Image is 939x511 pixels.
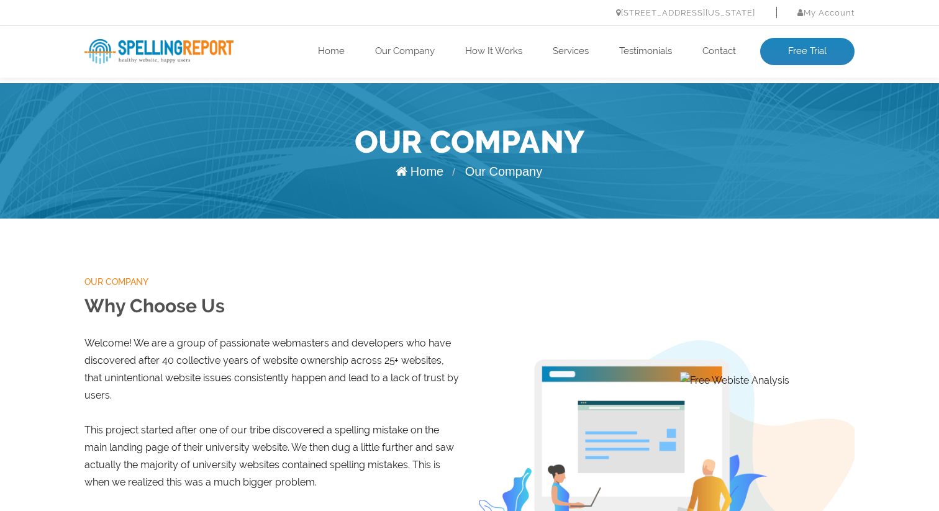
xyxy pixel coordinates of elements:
[84,422,460,491] p: This project started after one of our tribe discovered a spelling mistake on the main landing pag...
[84,290,460,323] h2: Why Choose Us
[465,165,543,178] span: Our Company
[84,120,855,164] h1: Our Company
[680,475,789,492] img: Free Webiste Analysis
[84,274,460,290] span: our company
[452,167,455,178] span: /
[84,335,460,404] p: Welcome! We are a group of passionate webmasters and developers who have discovered after 40 coll...
[396,165,443,178] a: Home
